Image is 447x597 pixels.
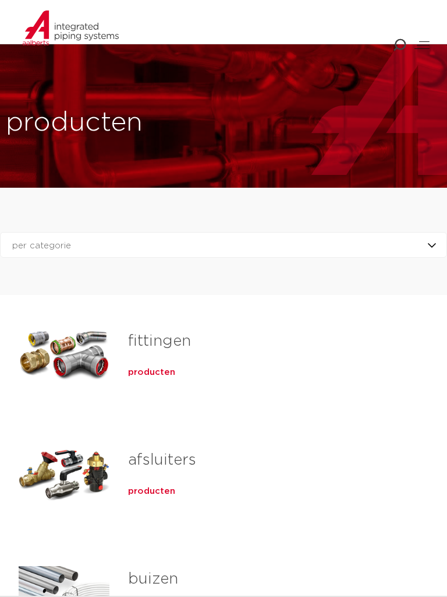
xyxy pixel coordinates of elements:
[6,104,218,142] h1: producten
[128,367,175,378] a: producten
[128,571,178,587] a: buizen
[128,333,191,349] a: fittingen
[128,452,196,468] a: afsluiters
[12,241,71,250] span: per categorie
[128,486,175,497] a: producten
